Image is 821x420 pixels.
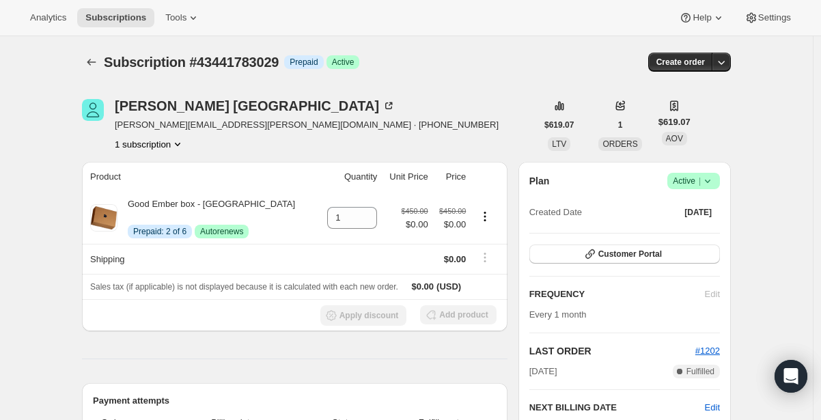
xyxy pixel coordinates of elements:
[117,197,295,238] div: Good Ember box - [GEOGRAPHIC_DATA]
[536,115,582,135] button: $619.07
[544,120,574,130] span: $619.07
[529,309,587,320] span: Every 1 month
[658,115,691,129] span: $619.07
[115,99,395,113] div: [PERSON_NAME] [GEOGRAPHIC_DATA]
[529,206,582,219] span: Created Date
[90,282,398,292] span: Sales tax (if applicable) is not displayed because it is calculated with each new order.
[133,226,186,237] span: Prepaid: 2 of 6
[444,254,467,264] span: $0.00
[529,288,705,301] h2: FREQUENCY
[22,8,74,27] button: Analytics
[656,57,705,68] span: Create order
[529,344,695,358] h2: LAST ORDER
[598,249,662,260] span: Customer Portal
[332,57,354,68] span: Active
[82,162,318,192] th: Product
[529,401,705,415] h2: NEXT BILLING DATE
[602,139,637,149] span: ORDERS
[529,244,720,264] button: Customer Portal
[758,12,791,23] span: Settings
[705,401,720,415] button: Edit
[439,207,466,215] small: $450.00
[318,162,381,192] th: Quantity
[673,174,714,188] span: Active
[381,162,432,192] th: Unit Price
[436,218,467,232] span: $0.00
[85,12,146,23] span: Subscriptions
[157,8,208,27] button: Tools
[401,207,428,215] small: $450.00
[671,8,733,27] button: Help
[93,394,497,408] h2: Payment attempts
[82,244,318,274] th: Shipping
[401,218,428,232] span: $0.00
[686,366,714,377] span: Fulfilled
[693,12,711,23] span: Help
[474,250,496,265] button: Shipping actions
[618,120,623,130] span: 1
[736,8,799,27] button: Settings
[775,360,807,393] div: Open Intercom Messenger
[529,174,550,188] h2: Plan
[610,115,631,135] button: 1
[290,57,318,68] span: Prepaid
[529,365,557,378] span: [DATE]
[474,209,496,224] button: Product actions
[699,176,701,186] span: |
[552,139,566,149] span: LTV
[115,118,499,132] span: [PERSON_NAME][EMAIL_ADDRESS][PERSON_NAME][DOMAIN_NAME] · [PHONE_NUMBER]
[115,137,184,151] button: Product actions
[104,55,279,70] span: Subscription #43441783029
[30,12,66,23] span: Analytics
[165,12,186,23] span: Tools
[434,280,461,294] span: (USD)
[695,346,720,356] a: #1202
[676,203,720,222] button: [DATE]
[200,226,243,237] span: Autorenews
[695,344,720,358] button: #1202
[82,99,104,121] span: Michelle Isernia
[412,281,434,292] span: $0.00
[684,207,712,218] span: [DATE]
[648,53,713,72] button: Create order
[82,53,101,72] button: Subscriptions
[666,134,683,143] span: AOV
[90,204,117,232] img: product img
[77,8,154,27] button: Subscriptions
[432,162,471,192] th: Price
